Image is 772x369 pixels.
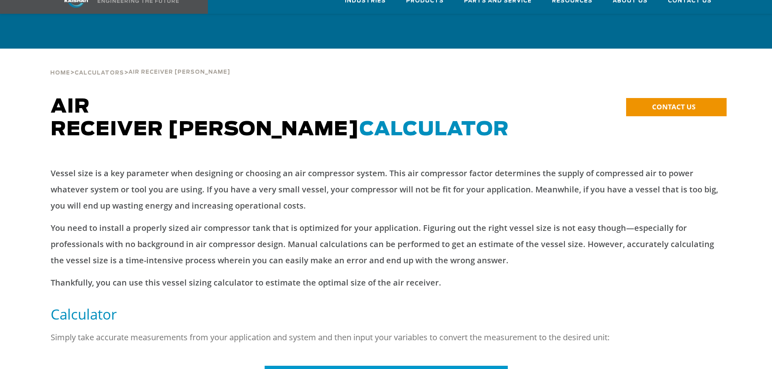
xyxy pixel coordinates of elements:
span: CONTACT US [652,102,695,111]
span: Calculators [75,70,124,76]
p: You need to install a properly sized air compressor tank that is optimized for your application. ... [51,220,722,269]
p: Vessel size is a key parameter when designing or choosing an air compressor system. This air comp... [51,165,722,214]
p: Simply take accurate measurements from your application and system and then input your variables ... [51,329,722,346]
a: Home [50,69,70,76]
a: CONTACT US [626,98,727,116]
span: AIR RECEIVER [PERSON_NAME] [128,70,230,75]
span: Home [50,70,70,76]
span: CALCULATOR [359,120,509,139]
a: Calculators [75,69,124,76]
div: > > [50,49,230,79]
span: AIR RECEIVER [PERSON_NAME] [51,97,509,139]
h5: Calculator [51,305,722,323]
p: Thankfully, you can use this vessel sizing calculator to estimate the optimal size of the air rec... [51,275,722,291]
